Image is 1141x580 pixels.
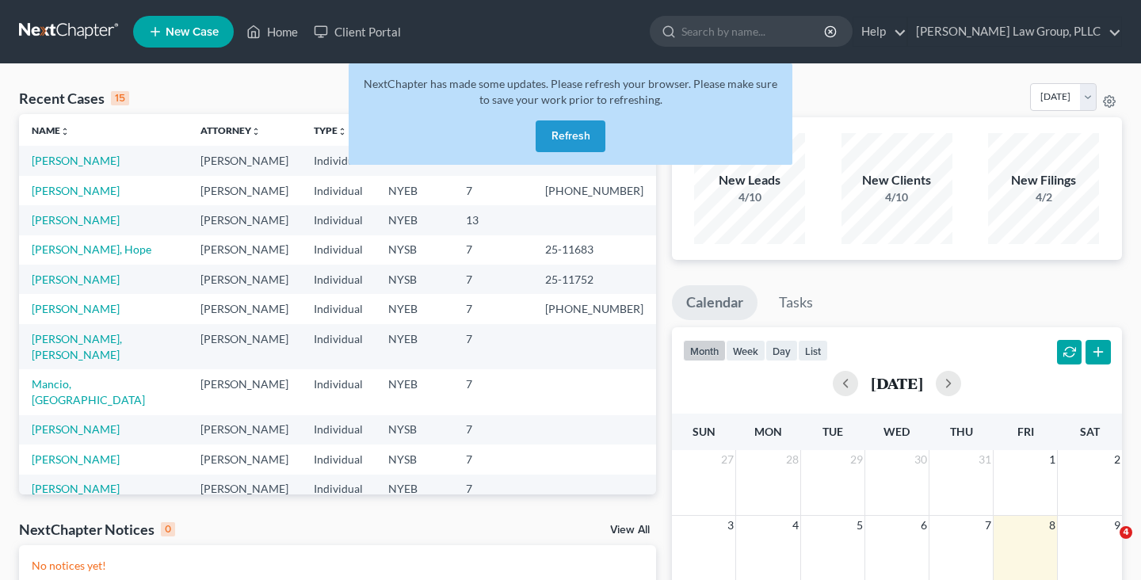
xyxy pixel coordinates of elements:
iframe: Intercom live chat [1087,526,1125,564]
div: 4/2 [988,189,1099,205]
a: [PERSON_NAME] Law Group, PLLC [908,17,1121,46]
span: 1 [1048,450,1057,469]
a: [PERSON_NAME] [32,273,120,286]
td: Individual [301,176,376,205]
span: Thu [950,425,973,438]
span: New Case [166,26,219,38]
a: Mancio, [GEOGRAPHIC_DATA] [32,377,145,406]
td: 7 [453,294,532,323]
span: Sun [693,425,716,438]
span: 4 [791,516,800,535]
input: Search by name... [681,17,826,46]
td: [PHONE_NUMBER] [532,176,656,205]
div: NextChapter Notices [19,520,175,539]
div: New Filings [988,171,1099,189]
a: Nameunfold_more [32,124,70,136]
i: unfold_more [251,127,261,136]
td: 13 [453,205,532,235]
td: [PERSON_NAME] [188,294,301,323]
a: Help [853,17,906,46]
h2: [DATE] [871,375,923,391]
a: Attorneyunfold_more [200,124,261,136]
a: Home [239,17,306,46]
td: NYSB [376,445,453,474]
td: NYSB [376,235,453,265]
span: Mon [754,425,782,438]
td: 25-11752 [532,265,656,294]
span: NextChapter has made some updates. Please refresh your browser. Please make sure to save your wor... [364,77,777,106]
a: [PERSON_NAME] [32,422,120,436]
a: Client Portal [306,17,409,46]
a: [PERSON_NAME] [32,154,120,167]
td: 7 [453,324,532,369]
a: View All [610,525,650,536]
span: 31 [977,450,993,469]
td: [PERSON_NAME] [188,369,301,414]
td: 25-11683 [532,235,656,265]
td: [PERSON_NAME] [188,176,301,205]
span: 3 [726,516,735,535]
td: [PERSON_NAME] [188,324,301,369]
td: [PERSON_NAME] [188,415,301,445]
i: unfold_more [60,127,70,136]
td: Individual [301,294,376,323]
td: NYEB [376,294,453,323]
a: [PERSON_NAME], Hope [32,242,151,256]
td: Individual [301,415,376,445]
span: Wed [883,425,910,438]
a: [PERSON_NAME] [32,452,120,466]
a: [PERSON_NAME] [32,482,120,495]
span: Tue [822,425,843,438]
td: 7 [453,445,532,474]
div: New Clients [841,171,952,189]
a: [PERSON_NAME] [32,302,120,315]
td: 7 [453,475,532,504]
a: Tasks [765,285,827,320]
a: [PERSON_NAME], [PERSON_NAME] [32,332,122,361]
span: 28 [784,450,800,469]
td: NYEB [376,324,453,369]
td: [PERSON_NAME] [188,265,301,294]
div: 0 [161,522,175,536]
td: [PERSON_NAME] [188,146,301,175]
span: 29 [849,450,864,469]
td: [PERSON_NAME] [188,475,301,504]
button: Refresh [536,120,605,152]
td: Individual [301,205,376,235]
td: NYEB [376,369,453,414]
div: New Leads [694,171,805,189]
td: Individual [301,324,376,369]
td: 7 [453,176,532,205]
a: Typeunfold_more [314,124,347,136]
td: [PERSON_NAME] [188,205,301,235]
td: Individual [301,146,376,175]
td: NYSB [376,265,453,294]
a: [PERSON_NAME] [32,184,120,197]
i: unfold_more [338,127,347,136]
span: 2 [1112,450,1122,469]
span: Fri [1017,425,1034,438]
a: Calendar [672,285,757,320]
div: 15 [111,91,129,105]
span: 4 [1120,526,1132,539]
span: 30 [913,450,929,469]
td: Individual [301,265,376,294]
span: 5 [855,516,864,535]
td: [PERSON_NAME] [188,445,301,474]
a: [PERSON_NAME] [32,213,120,227]
td: 7 [453,415,532,445]
td: NYEB [376,475,453,504]
button: week [726,340,765,361]
td: [PHONE_NUMBER] [532,294,656,323]
td: Individual [301,445,376,474]
button: day [765,340,798,361]
span: 7 [983,516,993,535]
td: Individual [301,235,376,265]
button: month [683,340,726,361]
td: NYEB [376,205,453,235]
span: 9 [1112,516,1122,535]
td: Individual [301,475,376,504]
div: 4/10 [694,189,805,205]
button: list [798,340,828,361]
div: 4/10 [841,189,952,205]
